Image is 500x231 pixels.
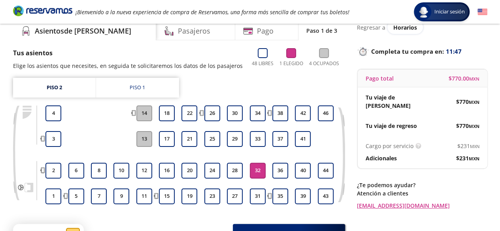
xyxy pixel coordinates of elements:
[456,122,479,130] span: $ 770
[136,131,152,147] button: 13
[272,163,288,178] button: 36
[366,154,397,162] p: Adicionales
[357,46,487,57] p: Completa tu compra en :
[366,93,423,110] p: Tu viaje de [PERSON_NAME]
[181,131,197,147] button: 21
[45,105,61,121] button: 4
[113,188,129,204] button: 9
[357,21,487,34] div: Regresar a ver horarios
[357,181,487,189] p: ¿Te podemos ayudar?
[477,7,487,17] button: English
[457,142,479,150] span: $ 231
[366,122,417,130] p: Tu viaje de regreso
[136,188,152,204] button: 11
[13,5,72,17] i: Brand Logo
[45,131,61,147] button: 3
[295,163,311,178] button: 40
[68,163,84,178] button: 6
[204,131,220,147] button: 25
[449,74,479,83] span: $ 770.00
[91,163,107,178] button: 8
[204,188,220,204] button: 23
[454,185,492,223] iframe: Messagebird Livechat Widget
[250,163,266,178] button: 32
[469,156,479,162] small: MXN
[159,163,175,178] button: 16
[252,60,274,67] p: 48 Libres
[159,105,175,121] button: 18
[45,163,61,178] button: 2
[45,188,61,204] button: 1
[357,201,487,210] a: [EMAIL_ADDRESS][DOMAIN_NAME]
[272,131,288,147] button: 37
[456,98,479,106] span: $ 770
[159,131,175,147] button: 17
[272,188,288,204] button: 35
[178,26,210,36] h4: Pasajeros
[227,131,243,147] button: 29
[136,163,152,178] button: 12
[13,78,96,98] a: Piso 2
[91,188,107,204] button: 7
[469,123,479,129] small: MXN
[227,105,243,121] button: 30
[204,163,220,178] button: 24
[250,131,266,147] button: 33
[295,105,311,121] button: 42
[456,154,479,162] span: $ 231
[318,188,334,204] button: 43
[309,60,339,67] p: 4 Ocupados
[75,8,349,16] em: ¡Bienvenido a la nueva experiencia de compra de Reservamos, una forma más sencilla de comprar tus...
[227,163,243,178] button: 28
[136,105,152,121] button: 14
[113,163,129,178] button: 10
[295,131,311,147] button: 41
[357,23,385,32] p: Regresar a
[357,189,487,197] p: Atención a clientes
[257,26,274,36] h4: Pago
[13,62,243,70] p: Elige los asientos que necesites, en seguida te solicitaremos los datos de los pasajeros
[96,78,179,98] a: Piso 1
[130,84,145,92] div: Piso 1
[181,188,197,204] button: 19
[393,24,417,31] span: Horarios
[250,188,266,204] button: 31
[469,99,479,105] small: MXN
[181,105,197,121] button: 22
[279,60,303,67] p: 1 Elegido
[469,76,479,82] small: MXN
[306,26,337,35] p: Paso 1 de 3
[446,47,462,56] span: 11:47
[470,143,479,149] small: MXN
[431,8,468,16] span: Iniciar sesión
[204,105,220,121] button: 26
[366,74,394,83] p: Pago total
[318,105,334,121] button: 46
[13,5,72,19] a: Brand Logo
[181,163,197,178] button: 20
[227,188,243,204] button: 27
[68,188,84,204] button: 5
[35,26,131,36] h4: Asientos de [PERSON_NAME]
[272,105,288,121] button: 38
[318,163,334,178] button: 44
[366,142,413,150] p: Cargo por servicio
[295,188,311,204] button: 39
[13,48,243,58] p: Tus asientos
[250,105,266,121] button: 34
[159,188,175,204] button: 15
